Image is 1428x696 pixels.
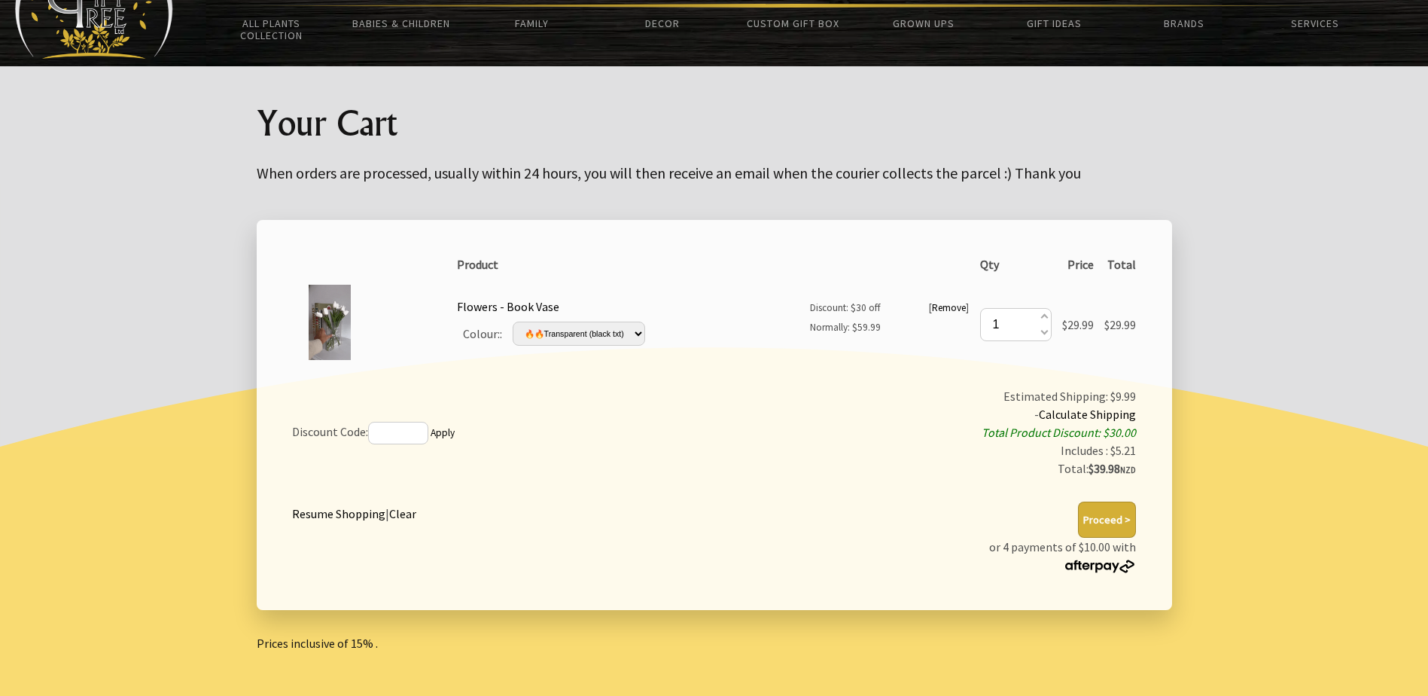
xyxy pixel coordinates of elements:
p: or 4 payments of $10.00 with [989,538,1136,574]
td: $29.99 [1099,279,1141,369]
img: Afterpay [1064,560,1136,573]
p: Prices inclusive of 15% . [257,634,1172,652]
a: Resume Shopping [292,506,385,521]
span: NZD [1120,465,1136,475]
a: All Plants Collection [206,8,336,51]
big: When orders are processed, usually within 24 hours, you will then receive an email when the couri... [257,163,1081,182]
h1: Your Cart [257,102,1172,142]
em: Total Product Discount: $30.00 [982,425,1136,440]
strong: $39.98 [1089,461,1136,476]
th: Qty [974,250,1056,279]
td: Colour:: [457,316,507,350]
div: Includes : $5.21 [730,441,1137,459]
a: Grown Ups [858,8,988,39]
th: Price [1057,250,1099,279]
a: Babies & Children [336,8,467,39]
button: Proceed > [1078,502,1136,538]
td: Discount Code: [287,382,725,484]
a: Services [1250,8,1380,39]
div: | [292,502,416,523]
a: Brands [1119,8,1250,39]
th: Product [452,250,974,279]
div: Total: [730,459,1137,479]
th: Total [1099,250,1141,279]
a: Apply [431,426,455,439]
small: [ ] [929,301,969,314]
small: Discount: $30 off Normally: $59.99 [810,301,881,334]
a: Flowers - Book Vase [457,299,559,314]
a: Clear [389,506,416,521]
a: Remove [932,301,966,314]
a: Gift Ideas [988,8,1119,39]
td: Estimated Shipping: $9.99 - [724,382,1141,484]
a: Decor [597,8,727,39]
a: Family [467,8,597,39]
td: $29.99 [1057,279,1099,369]
a: Calculate Shipping [1039,407,1136,422]
input: If you have a discount code, enter it here and press 'Apply'. [368,422,428,444]
a: Custom Gift Box [728,8,858,39]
